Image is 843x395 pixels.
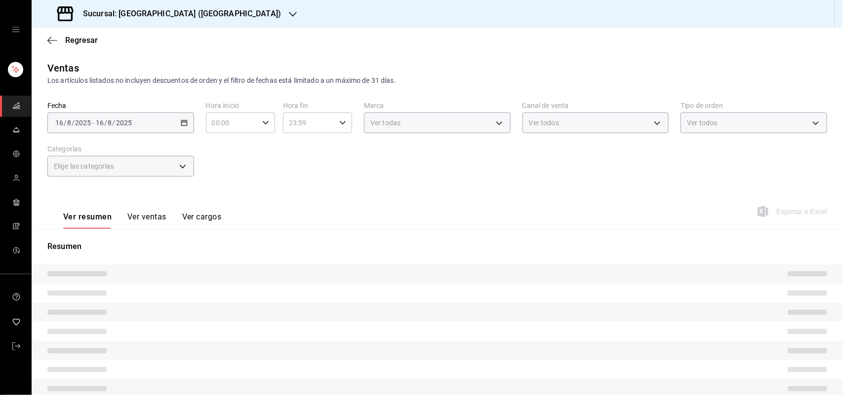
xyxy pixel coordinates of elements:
label: Canal de venta [522,103,669,109]
span: / [64,119,67,127]
input: -- [95,119,104,127]
div: Ventas [47,61,79,75]
input: ---- [75,119,91,127]
span: / [104,119,107,127]
input: -- [108,119,113,127]
label: Tipo de orden [681,103,827,109]
button: open drawer [12,26,20,34]
input: -- [67,119,72,127]
span: Regresar [65,36,98,45]
h3: Sucursal: [GEOGRAPHIC_DATA] ([GEOGRAPHIC_DATA]) [75,8,281,20]
label: Hora fin [283,103,352,109]
p: Resumen [47,241,827,252]
button: Ver cargos [182,212,222,229]
span: Elige las categorías [54,161,114,171]
span: Ver todos [687,118,717,128]
button: Ver resumen [63,212,112,229]
button: Regresar [47,36,98,45]
input: ---- [116,119,132,127]
label: Categorías [47,146,194,153]
div: navigation tabs [63,212,221,229]
div: Los artículos listados no incluyen descuentos de orden y el filtro de fechas está limitado a un m... [47,75,827,86]
input: -- [55,119,64,127]
label: Fecha [47,103,194,109]
span: / [72,119,75,127]
span: - [92,119,94,127]
span: Ver todos [529,118,559,128]
span: / [113,119,116,127]
button: Ver ventas [127,212,166,229]
span: Ver todas [370,118,401,128]
label: Hora inicio [206,103,275,109]
label: Marca [364,103,511,109]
